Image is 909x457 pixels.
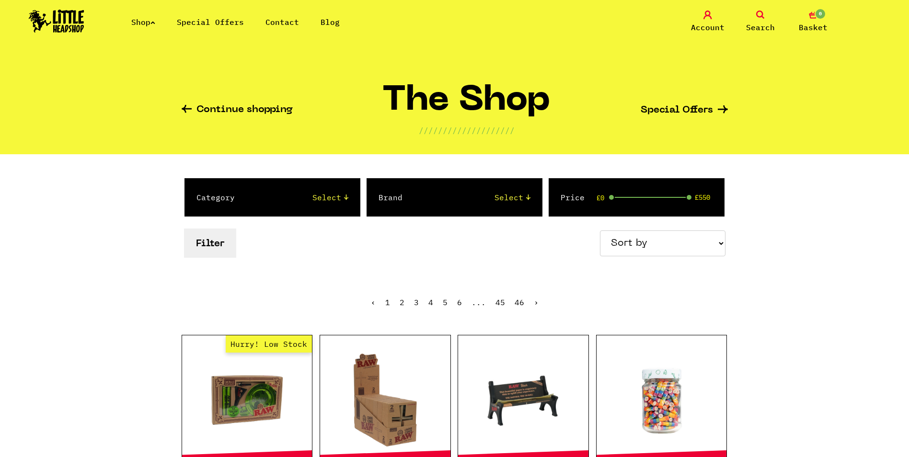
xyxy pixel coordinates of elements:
span: Hurry! Low Stock [226,335,312,353]
label: Category [196,192,235,203]
a: Next » [534,297,539,307]
a: 45 [495,297,505,307]
li: « Previous [371,298,376,306]
a: Continue shopping [182,105,293,116]
img: Little Head Shop Logo [29,10,84,33]
a: 5 [443,297,448,307]
a: Special Offers [641,105,728,115]
span: Basket [799,22,828,33]
a: Hurry! Low Stock [182,352,312,448]
button: Filter [184,228,236,258]
a: 4 [428,297,433,307]
label: Price [561,192,585,203]
span: 1 [385,297,390,307]
a: Search [736,11,784,33]
a: Special Offers [177,17,244,27]
span: ‹ [371,297,376,307]
span: Search [746,22,775,33]
a: 3 [414,297,419,307]
span: Account [691,22,725,33]
a: Blog [321,17,340,27]
h1: The Shop [382,85,551,125]
span: £0 [597,194,604,202]
a: 6 [457,297,462,307]
p: //////////////////// [419,125,515,136]
a: 0 Basket [789,11,837,33]
a: Contact [265,17,299,27]
span: 0 [815,8,826,20]
a: 2 [400,297,404,307]
a: 46 [515,297,524,307]
label: Brand [379,192,403,203]
a: Shop [131,17,155,27]
span: ... [472,297,486,307]
span: £550 [695,194,710,201]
